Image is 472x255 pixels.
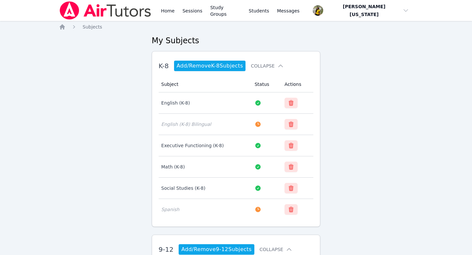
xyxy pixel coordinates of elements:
[159,178,313,199] tr: Social Studies (K-8)
[159,156,313,178] tr: Math (K-8)
[159,135,313,156] tr: Executive Functioning (K-8)
[152,35,320,46] h2: My Subjects
[161,164,185,169] span: Math (K-8)
[277,8,300,14] span: Messages
[161,143,224,148] span: Executive Functioning (K-8)
[179,244,254,255] a: Add/Remove9-12Subjects
[59,24,413,30] nav: Breadcrumb
[83,24,102,29] span: Subjects
[59,1,152,20] img: Air Tutors
[161,122,211,127] span: English (K-8) Bilingual
[159,245,173,253] span: 9-12
[251,76,281,92] th: Status
[260,246,292,253] button: Collapse
[159,62,169,70] span: K-8
[161,100,190,106] span: English (K-8)
[159,199,313,220] tr: Spanish
[159,114,313,135] tr: English (K-8) Bilingual
[174,61,246,71] a: Add/RemoveK-8Subjects
[159,92,313,114] tr: English (K-8)
[159,76,251,92] th: Subject
[83,24,102,30] a: Subjects
[161,207,179,212] span: Spanish
[251,63,284,69] button: Collapse
[161,186,206,191] span: Social Studies (K-8)
[281,76,313,92] th: Actions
